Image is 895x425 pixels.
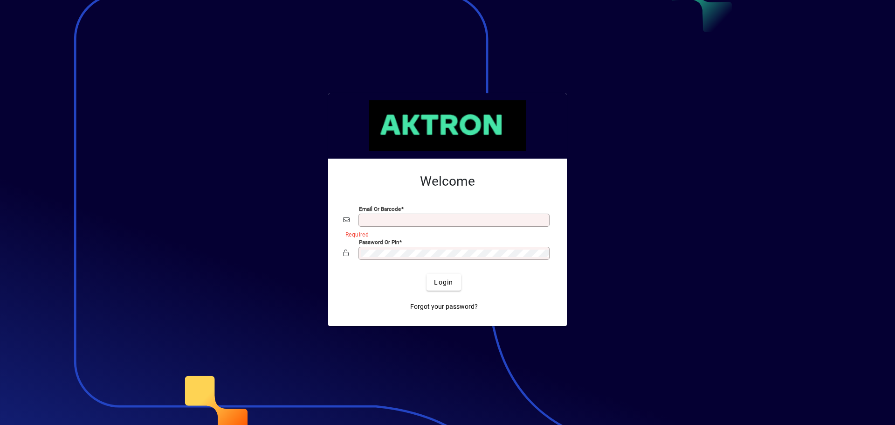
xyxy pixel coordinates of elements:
span: Forgot your password? [410,302,478,312]
button: Login [427,274,461,291]
a: Forgot your password? [406,298,482,315]
mat-label: Password or Pin [359,239,399,245]
mat-label: Email or Barcode [359,206,401,212]
h2: Welcome [343,174,552,189]
mat-error: Required [345,229,544,239]
span: Login [434,278,453,287]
